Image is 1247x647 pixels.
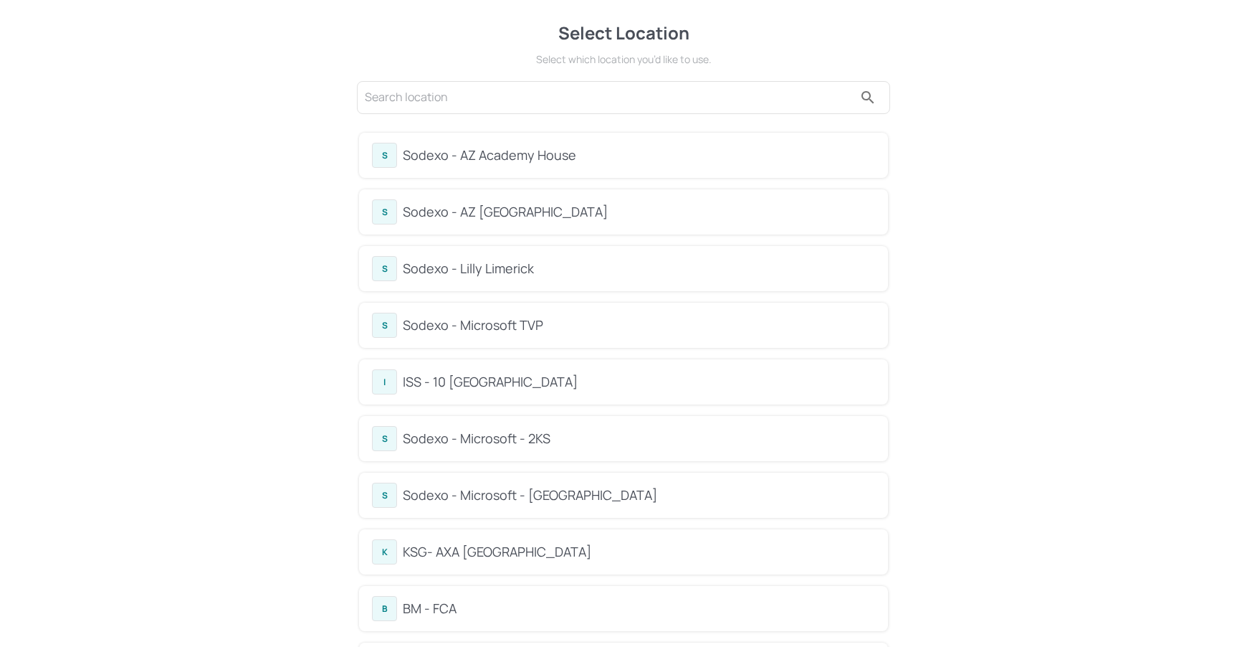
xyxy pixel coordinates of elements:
div: S [372,483,397,508]
div: S [372,426,397,451]
div: B [372,596,397,621]
div: KSG- AXA [GEOGRAPHIC_DATA] [403,542,875,562]
div: S [372,313,397,338]
div: Sodexo - Microsoft - [GEOGRAPHIC_DATA] [403,486,875,505]
div: Sodexo - Microsoft - 2KS [403,429,875,448]
div: ISS - 10 [GEOGRAPHIC_DATA] [403,372,875,392]
div: S [372,256,397,281]
button: search [854,83,882,112]
div: Select which location you’d like to use. [355,52,892,67]
div: Sodexo - Lilly Limerick [403,259,875,278]
div: BM - FCA [403,599,875,618]
div: Sodexo - Microsoft TVP [403,316,875,335]
div: Sodexo - AZ Academy House [403,146,875,165]
div: I [372,369,397,395]
div: S [372,143,397,168]
div: Sodexo - AZ [GEOGRAPHIC_DATA] [403,202,875,222]
div: Select Location [355,20,892,46]
input: Search location [365,86,854,109]
div: S [372,199,397,225]
div: K [372,539,397,565]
